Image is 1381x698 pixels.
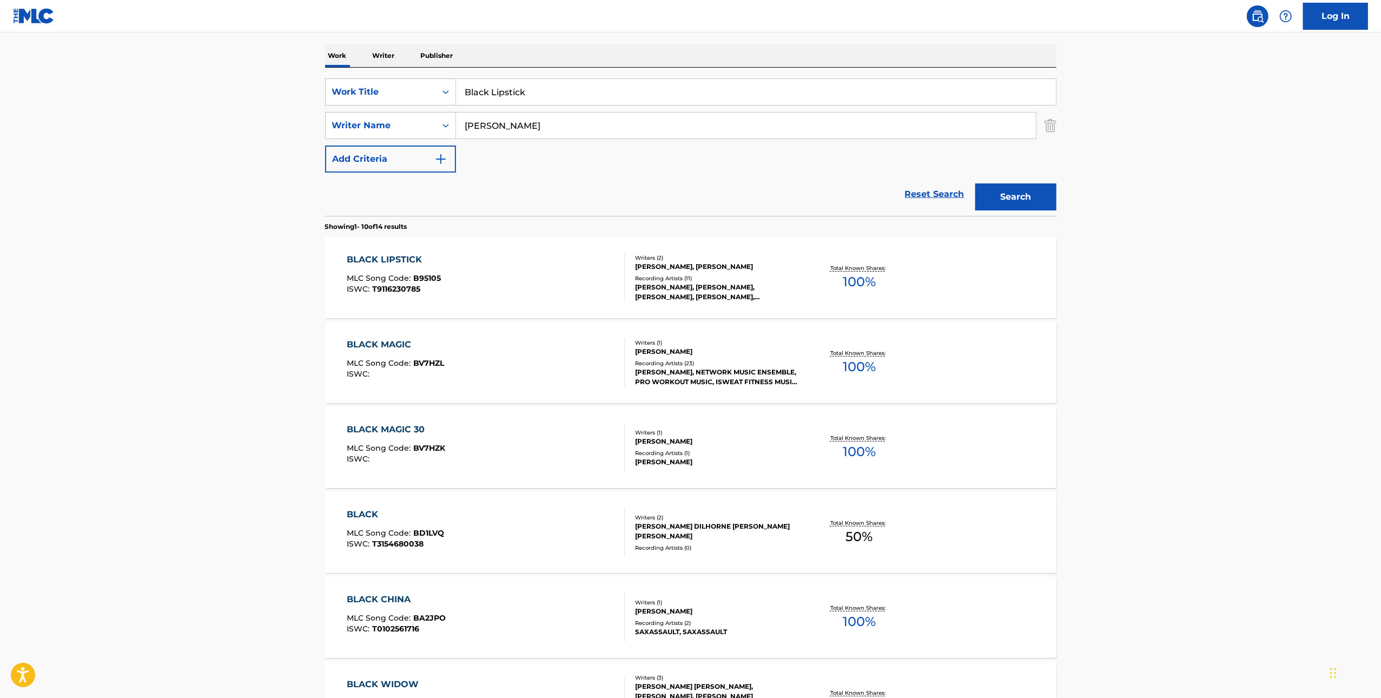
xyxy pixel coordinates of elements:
[843,442,876,462] span: 100 %
[635,359,798,367] div: Recording Artists ( 23 )
[325,322,1056,403] a: BLACK MAGICMLC Song Code:BV7HZLISWC:Writers (1)[PERSON_NAME]Recording Artists (23)[PERSON_NAME], ...
[635,367,798,387] div: [PERSON_NAME], NETWORK MUSIC ENSEMBLE, PRO WORKOUT MUSIC, ISWEAT FITNESS MUSIC, PWM PULSE WORKOUT...
[325,78,1056,216] form: Search Form
[635,282,798,302] div: [PERSON_NAME], [PERSON_NAME], [PERSON_NAME], [PERSON_NAME], [PERSON_NAME]
[372,624,419,634] span: T0102561716
[1279,10,1292,23] img: help
[413,358,444,368] span: BV7HZL
[635,274,798,282] div: Recording Artists ( 11 )
[347,253,441,266] div: BLACK LIPSTICK
[347,528,413,538] span: MLC Song Code :
[347,454,372,464] span: ISWC :
[1330,657,1337,689] div: Drag
[900,182,970,206] a: Reset Search
[1251,10,1264,23] img: search
[347,443,413,453] span: MLC Song Code :
[830,434,888,442] p: Total Known Shares:
[325,222,407,232] p: Showing 1 - 10 of 14 results
[325,492,1056,573] a: BLACKMLC Song Code:BD1LVQISWC:T3154680038Writers (2)[PERSON_NAME] DILHORNE [PERSON_NAME] [PERSON_...
[413,443,445,453] span: BV7HZK
[635,457,798,467] div: [PERSON_NAME]
[975,183,1056,210] button: Search
[635,598,798,607] div: Writers ( 1 )
[347,508,444,521] div: BLACK
[347,593,446,606] div: BLACK CHINA
[635,262,798,272] div: [PERSON_NAME], [PERSON_NAME]
[332,119,430,132] div: Writer Name
[635,254,798,262] div: Writers ( 2 )
[830,519,888,527] p: Total Known Shares:
[635,619,798,627] div: Recording Artists ( 2 )
[347,273,413,283] span: MLC Song Code :
[325,146,456,173] button: Add Criteria
[635,607,798,616] div: [PERSON_NAME]
[635,522,798,541] div: [PERSON_NAME] DILHORNE [PERSON_NAME] [PERSON_NAME]
[413,528,444,538] span: BD1LVQ
[830,264,888,272] p: Total Known Shares:
[325,407,1056,488] a: BLACK MAGIC 30MLC Song Code:BV7HZKISWC:Writers (1)[PERSON_NAME]Recording Artists (1)[PERSON_NAME]...
[843,357,876,377] span: 100 %
[325,44,350,67] p: Work
[325,577,1056,658] a: BLACK CHINAMLC Song Code:BA2JPOISWC:T0102561716Writers (1)[PERSON_NAME]Recording Artists (2)SAXAS...
[413,273,441,283] span: B95105
[369,44,398,67] p: Writer
[1275,5,1297,27] div: Help
[635,429,798,437] div: Writers ( 1 )
[325,237,1056,318] a: BLACK LIPSTICKMLC Song Code:B95105ISWC:T9116230785Writers (2)[PERSON_NAME], [PERSON_NAME]Recordin...
[372,539,424,549] span: T3154680038
[830,689,888,697] p: Total Known Shares:
[830,349,888,357] p: Total Known Shares:
[843,612,876,631] span: 100 %
[845,527,873,546] span: 50 %
[635,674,798,682] div: Writers ( 3 )
[347,613,413,623] span: MLC Song Code :
[332,85,430,98] div: Work Title
[418,44,457,67] p: Publisher
[843,272,876,292] span: 100 %
[635,339,798,347] div: Writers ( 1 )
[372,284,420,294] span: T9116230785
[413,613,446,623] span: BA2JPO
[635,544,798,552] div: Recording Artists ( 0 )
[1247,5,1268,27] a: Public Search
[1327,646,1381,698] iframe: Chat Widget
[635,513,798,522] div: Writers ( 2 )
[347,358,413,368] span: MLC Song Code :
[347,284,372,294] span: ISWC :
[830,604,888,612] p: Total Known Shares:
[635,437,798,446] div: [PERSON_NAME]
[635,347,798,357] div: [PERSON_NAME]
[13,8,55,24] img: MLC Logo
[434,153,447,166] img: 9d2ae6d4665cec9f34b9.svg
[347,624,372,634] span: ISWC :
[1303,3,1368,30] a: Log In
[635,449,798,457] div: Recording Artists ( 1 )
[347,369,372,379] span: ISWC :
[347,539,372,549] span: ISWC :
[1045,112,1056,139] img: Delete Criterion
[347,678,446,691] div: BLACK WIDOW
[635,627,798,637] div: SAXASSAULT, SAXASSAULT
[347,338,444,351] div: BLACK MAGIC
[347,423,445,436] div: BLACK MAGIC 30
